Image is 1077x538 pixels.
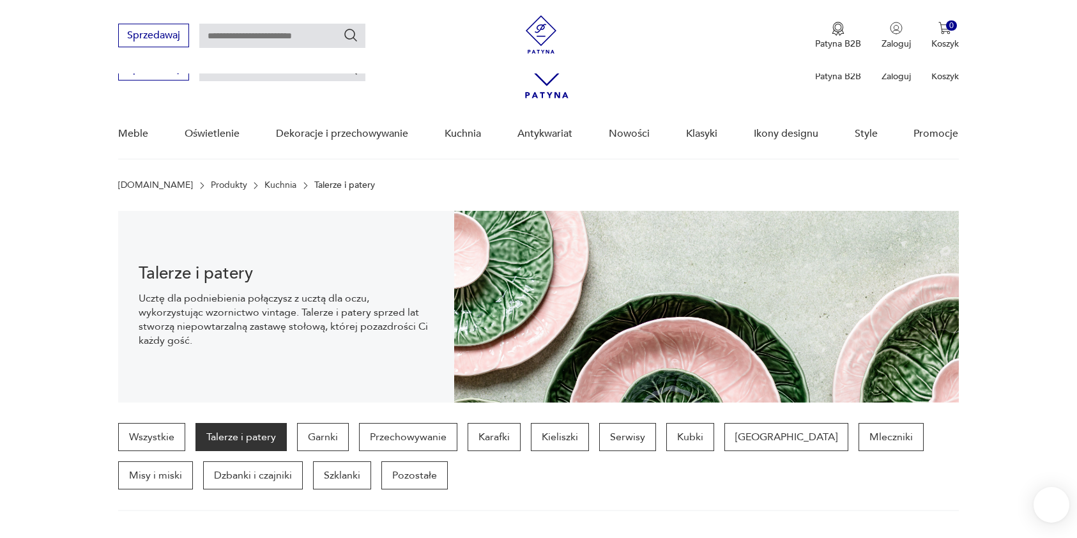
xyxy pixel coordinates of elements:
[832,22,844,36] img: Ikona medalu
[815,38,861,50] p: Patyna B2B
[313,461,371,489] a: Szklanki
[815,70,861,82] p: Patyna B2B
[724,423,848,451] a: [GEOGRAPHIC_DATA]
[890,22,903,35] img: Ikonka użytkownika
[118,461,193,489] a: Misy i miski
[264,180,296,190] a: Kuchnia
[381,461,448,489] a: Pozostałe
[609,109,650,158] a: Nowości
[195,423,287,451] a: Talerze i patery
[517,109,572,158] a: Antykwariat
[454,211,958,403] img: 1ddbec33595ea687024a278317a35c84.jpg
[522,15,560,54] img: Patyna - sklep z meblami i dekoracjami vintage
[185,109,240,158] a: Oświetlenie
[882,22,911,50] button: Zaloguj
[343,27,358,43] button: Szukaj
[855,109,878,158] a: Style
[445,109,481,158] a: Kuchnia
[118,24,189,47] button: Sprzedawaj
[118,180,193,190] a: [DOMAIN_NAME]
[118,109,148,158] a: Meble
[666,423,714,451] a: Kubki
[118,423,185,451] a: Wszystkie
[859,423,924,451] a: Mleczniki
[815,22,861,50] button: Patyna B2B
[913,109,958,158] a: Promocje
[882,38,911,50] p: Zaloguj
[314,180,375,190] p: Talerze i patery
[815,22,861,50] a: Ikona medaluPatyna B2B
[946,20,957,31] div: 0
[754,109,818,158] a: Ikony designu
[931,38,959,50] p: Koszyk
[686,109,717,158] a: Klasyki
[468,423,521,451] a: Karafki
[1034,487,1069,523] iframe: Smartsupp widget button
[118,65,189,74] a: Sprzedawaj
[211,180,247,190] a: Produkty
[882,70,911,82] p: Zaloguj
[599,423,656,451] a: Serwisy
[297,423,349,451] a: Garnki
[938,22,951,35] img: Ikona koszyka
[139,291,434,348] p: Ucztę dla podniebienia połączysz z ucztą dla oczu, wykorzystując wzornictwo vintage. Talerze i pa...
[276,109,408,158] a: Dekoracje i przechowywanie
[531,423,589,451] a: Kieliszki
[139,266,434,281] h1: Talerze i patery
[118,32,189,41] a: Sprzedawaj
[931,70,959,82] p: Koszyk
[203,461,303,489] a: Dzbanki i czajniki
[931,22,959,50] button: 0Koszyk
[359,423,457,451] a: Przechowywanie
